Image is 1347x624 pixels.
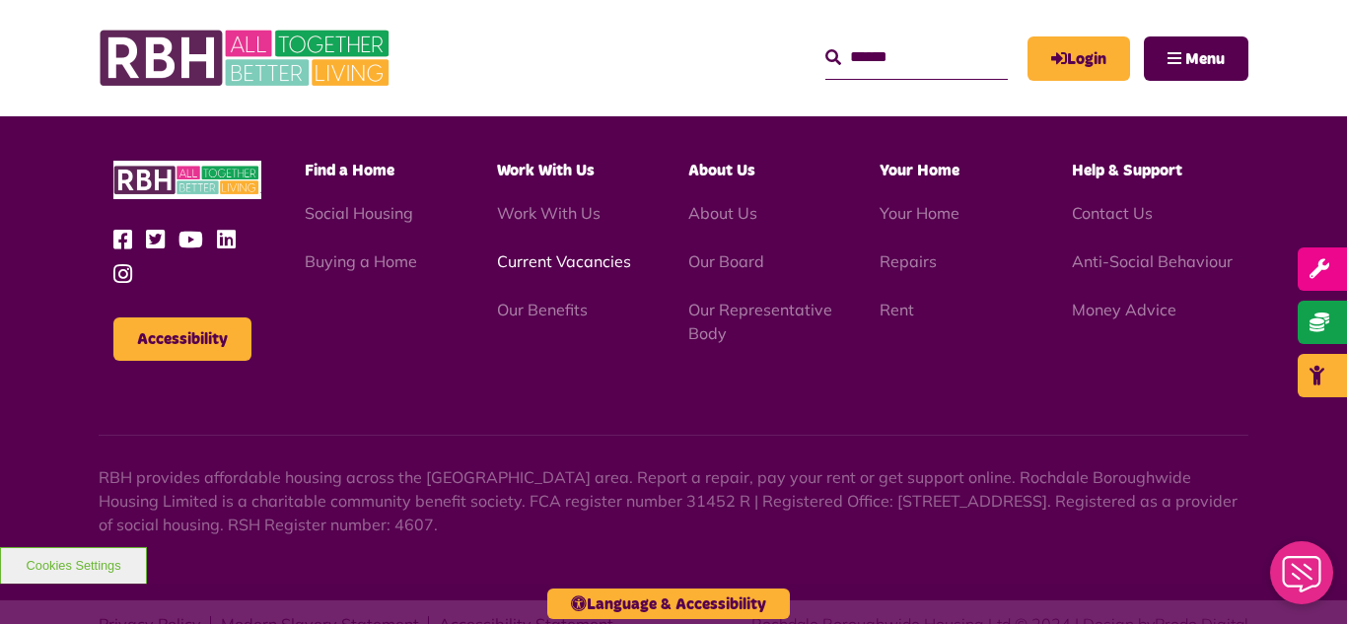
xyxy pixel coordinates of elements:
a: Your Home [880,203,959,223]
a: Social Housing - open in a new tab [305,203,413,223]
iframe: Netcall Web Assistant for live chat [1258,535,1347,624]
span: Find a Home [305,163,394,178]
a: Current Vacancies [497,251,631,271]
a: About Us [688,203,757,223]
a: Rent [880,300,914,319]
span: Menu [1185,51,1225,67]
button: Language & Accessibility [547,589,790,619]
span: About Us [688,163,755,178]
img: RBH [113,161,261,199]
a: Contact Us [1072,203,1153,223]
a: Repairs [880,251,937,271]
a: Anti-Social Behaviour [1072,251,1233,271]
a: Work With Us [497,203,601,223]
a: Our Representative Body [688,300,832,343]
span: Help & Support [1072,163,1182,178]
span: Your Home [880,163,959,178]
p: RBH provides affordable housing across the [GEOGRAPHIC_DATA] area. Report a repair, pay your rent... [99,465,1248,536]
img: RBH [99,20,394,97]
a: MyRBH [1028,36,1130,81]
a: Our Board [688,251,764,271]
input: Search [825,36,1008,79]
span: Work With Us [497,163,595,178]
a: Our Benefits [497,300,588,319]
a: Buying a Home [305,251,417,271]
a: Money Advice [1072,300,1176,319]
button: Accessibility [113,317,251,361]
button: Navigation [1144,36,1248,81]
